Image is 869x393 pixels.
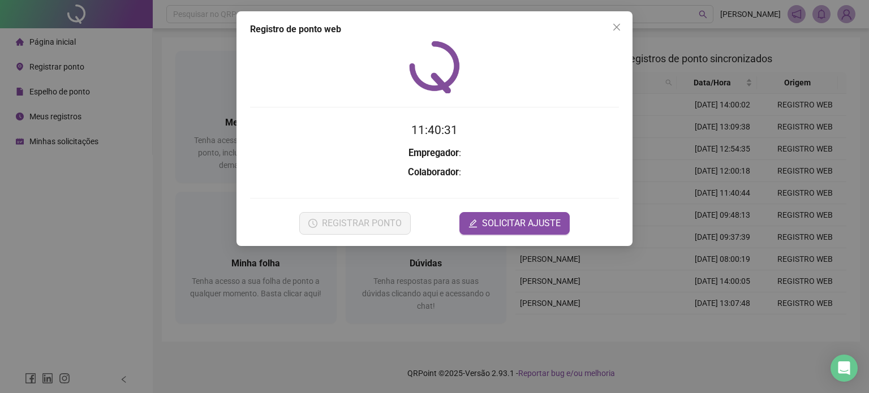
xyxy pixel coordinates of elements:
span: edit [468,219,477,228]
button: REGISTRAR PONTO [299,212,411,235]
div: Registro de ponto web [250,23,619,36]
time: 11:40:31 [411,123,458,137]
strong: Colaborador [408,167,459,178]
img: QRPoint [409,41,460,93]
h3: : [250,165,619,180]
h3: : [250,146,619,161]
strong: Empregador [408,148,459,158]
button: Close [608,18,626,36]
span: SOLICITAR AJUSTE [482,217,561,230]
span: close [612,23,621,32]
button: editSOLICITAR AJUSTE [459,212,570,235]
div: Open Intercom Messenger [831,355,858,382]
